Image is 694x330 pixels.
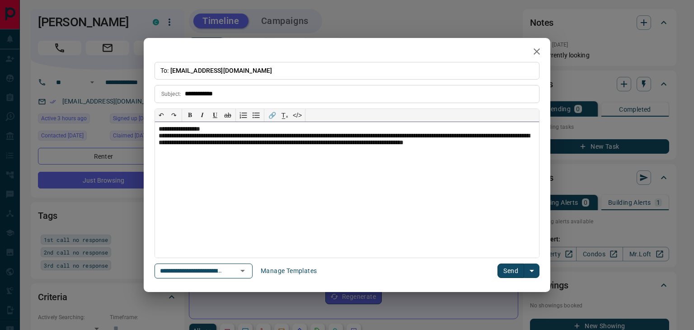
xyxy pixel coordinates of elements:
button: T̲ₓ [278,109,291,122]
button: Bullet list [250,109,263,122]
button: Send [497,264,524,278]
button: ab [221,109,234,122]
s: ab [224,112,231,119]
button: Numbered list [237,109,250,122]
p: To: [155,62,539,80]
button: ↷ [168,109,180,122]
button: </> [291,109,304,122]
button: ↶ [155,109,168,122]
button: Manage Templates [255,264,322,278]
button: 🔗 [266,109,278,122]
p: Subject: [161,90,181,98]
button: 𝐁 [183,109,196,122]
span: 𝐔 [213,111,217,118]
div: split button [497,264,539,278]
button: Open [236,264,249,277]
button: 𝐔 [209,109,221,122]
button: 𝑰 [196,109,209,122]
span: [EMAIL_ADDRESS][DOMAIN_NAME] [170,67,272,74]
